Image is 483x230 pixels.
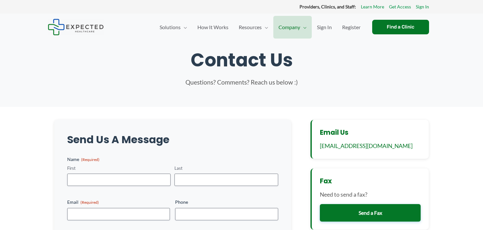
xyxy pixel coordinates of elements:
legend: Name [67,156,100,163]
a: Learn More [361,3,384,11]
span: Menu Toggle [262,16,268,39]
a: SolutionsMenu Toggle [154,16,192,39]
h3: Email Us [320,128,421,137]
span: Menu Toggle [181,16,187,39]
span: Register [342,16,361,39]
strong: Providers, Clinics, and Staff: [299,4,356,9]
span: (Required) [80,200,99,205]
a: CompanyMenu Toggle [273,16,312,39]
h1: Contact Us [54,49,429,71]
a: How It Works [192,16,234,39]
span: Resources [239,16,262,39]
img: Expected Healthcare Logo - side, dark font, small [48,19,104,35]
h3: Fax [320,177,421,185]
span: Solutions [160,16,181,39]
label: First [67,165,171,171]
nav: Primary Site Navigation [154,16,366,39]
span: (Required) [81,157,100,162]
span: Menu Toggle [300,16,307,39]
a: [EMAIL_ADDRESS][DOMAIN_NAME] [320,143,413,149]
span: How It Works [197,16,228,39]
a: ResourcesMenu Toggle [234,16,273,39]
a: Sign In [416,3,429,11]
label: Email [67,199,170,205]
p: Need to send a fax? [320,190,421,199]
a: Sign In [312,16,337,39]
a: Register [337,16,366,39]
h2: Send Us A Message [67,133,278,146]
a: Find a Clinic [372,20,429,34]
p: Questions? Comments? Reach us below :) [145,77,339,87]
a: Send a Fax [320,204,421,222]
span: Sign In [317,16,332,39]
label: Last [174,165,278,171]
label: Phone [175,199,278,205]
a: Get Access [389,3,411,11]
span: Company [278,16,300,39]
